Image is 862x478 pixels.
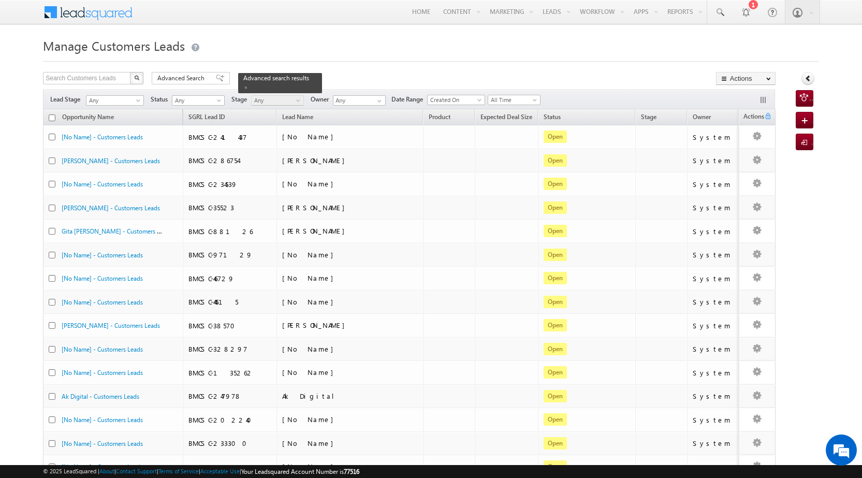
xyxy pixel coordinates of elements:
[480,113,532,121] span: Expected Deal Size
[62,440,143,447] a: [No Name] - Customers Leads
[693,113,711,121] span: Owner
[311,95,333,104] span: Owner
[231,95,251,104] span: Stage
[544,272,567,284] span: Open
[693,297,734,307] div: System
[693,180,734,189] div: System
[86,95,144,106] a: Any
[282,439,339,447] span: [No Name]
[151,95,172,104] span: Status
[427,95,485,105] a: Created On
[282,321,350,329] span: [PERSON_NAME]
[99,468,114,474] a: About
[43,37,185,54] span: Manage Customers Leads
[282,250,339,259] span: [No Name]
[475,111,537,125] a: Expected Deal Size
[188,344,272,354] div: BMCSC-328297
[544,460,567,473] span: Open
[544,225,567,237] span: Open
[277,111,318,125] span: Lead Name
[544,178,567,190] span: Open
[544,201,567,214] span: Open
[157,74,208,83] span: Advanced Search
[62,251,143,259] a: [No Name] - Customers Leads
[188,274,272,283] div: BMCSC-46729
[693,321,734,330] div: System
[183,111,230,125] a: SGRL Lead ID
[188,250,272,259] div: BMCSC-97129
[282,273,339,282] span: [No Name]
[116,468,157,474] a: Contact Support
[282,297,339,306] span: [No Name]
[62,298,143,306] a: [No Name] - Customers Leads
[693,274,734,283] div: System
[243,74,309,82] span: Advanced search results
[62,157,160,165] a: [PERSON_NAME] - Customers Leads
[693,227,734,236] div: System
[282,156,350,165] span: [PERSON_NAME]
[693,368,734,378] div: System
[636,111,662,125] a: Stage
[62,133,143,141] a: [No Name] - Customers Leads
[188,392,272,401] div: BMCSC-247978
[50,95,84,104] span: Lead Stage
[544,413,567,426] span: Open
[134,75,139,80] img: Search
[188,368,272,378] div: BMCSC-135262
[49,114,55,121] input: Check all records
[62,369,143,376] a: [No Name] - Customers Leads
[716,72,776,85] button: Actions
[62,113,114,121] span: Opportunity Name
[739,111,764,124] span: Actions
[158,468,199,474] a: Terms of Service
[62,345,143,353] a: [No Name] - Customers Leads
[428,95,481,105] span: Created On
[188,297,272,307] div: BMCSC-44515
[62,180,143,188] a: [No Name] - Customers Leads
[282,462,339,471] span: [No Name]
[62,226,172,235] a: Gita [PERSON_NAME] - Customers Leads
[693,415,734,425] div: System
[282,392,342,400] span: Ak Digital
[188,439,272,448] div: BMCSC-233300
[188,133,272,142] div: BMCSC-241437
[641,113,656,121] span: Stage
[62,416,143,424] a: [No Name] - Customers Leads
[544,437,567,450] span: Open
[252,96,301,105] span: Any
[172,95,225,106] a: Any
[544,319,567,331] span: Open
[188,462,272,472] div: BMCSC-33817
[282,132,339,141] span: [No Name]
[62,463,143,471] a: [No Name] - Customers Leads
[62,204,160,212] a: [PERSON_NAME] - Customers Leads
[282,226,350,235] span: [PERSON_NAME]
[693,462,734,472] div: System
[188,203,272,212] div: BMCSC-35523
[200,468,240,474] a: Acceptable Use
[693,203,734,212] div: System
[544,154,567,167] span: Open
[544,296,567,308] span: Open
[429,113,450,121] span: Product
[391,95,427,104] span: Date Range
[188,227,272,236] div: BMCSC-88126
[62,393,139,400] a: Ak Digital - Customers Leads
[333,95,386,106] input: Type to Search
[693,250,734,259] div: System
[693,344,734,354] div: System
[172,96,222,105] span: Any
[188,113,225,121] span: SGRL Lead ID
[488,95,540,105] a: All Time
[693,439,734,448] div: System
[62,274,143,282] a: [No Name] - Customers Leads
[62,322,160,329] a: [PERSON_NAME] - Customers Leads
[693,392,734,401] div: System
[188,415,272,425] div: BMCSC-202240
[693,133,734,142] div: System
[488,95,537,105] span: All Time
[188,321,272,330] div: BMCSC-38570
[251,95,304,106] a: Any
[544,249,567,261] span: Open
[544,390,567,402] span: Open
